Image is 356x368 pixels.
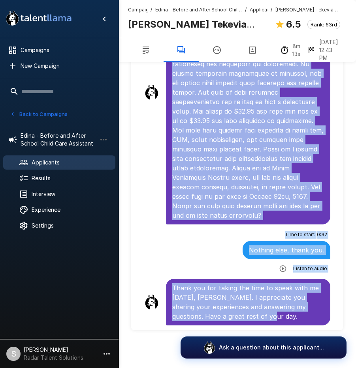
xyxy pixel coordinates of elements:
img: llama_clean.png [144,84,160,100]
div: The date and time when the interview was completed [307,38,338,62]
span: Time to start : [285,231,315,239]
span: Rank: 63rd [308,21,340,28]
img: logo_glasses@2x.png [203,341,216,354]
p: Thank you for taking the time to speak with me [DATE], [PERSON_NAME]. I appreciate you sharing yo... [172,283,324,321]
span: / [151,6,152,14]
span: Listen to audio [293,265,327,273]
b: 6.5 [286,19,301,30]
span: / [271,6,272,14]
p: 8m 13s [292,42,300,58]
img: llama_clean.png [144,294,160,310]
span: 0 : 32 [317,231,327,239]
u: Edina - Before and After School Child Care Assistant [155,7,242,21]
p: [DATE] 12:43 PM [319,38,338,62]
u: Campaigns [128,7,154,13]
span: [PERSON_NAME] Tekevia [PERSON_NAME] [275,6,347,14]
div: The time between starting and completing the interview [280,42,300,58]
span: / [245,6,247,14]
p: Ask a question about this applicant... [219,344,324,351]
button: Ask a question about this applicant... [181,336,347,359]
b: [PERSON_NAME] Tekevia [PERSON_NAME] [128,19,255,43]
u: Applicants [250,7,274,13]
p: Nothing else, thank you. [249,245,324,255]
